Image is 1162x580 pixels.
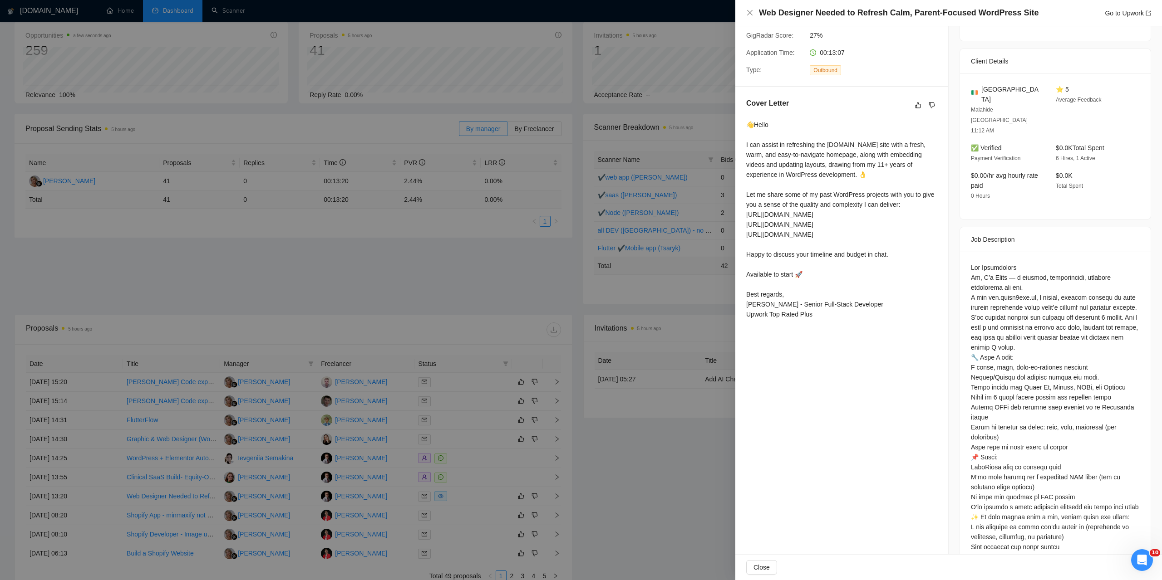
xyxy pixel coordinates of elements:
[14,297,21,304] button: Средство выбора эмодзи
[159,4,176,20] div: Закрыть
[29,297,36,304] button: Средство выбора GIF-файла
[753,562,770,572] span: Close
[971,193,990,199] span: 0 Hours
[971,227,1140,252] div: Job Description
[913,100,924,111] button: like
[7,156,174,168] div: 9 сентября
[746,98,789,109] h5: Cover Letter
[926,100,937,111] button: dislike
[26,5,40,19] img: Profile image for Dima
[1056,155,1095,161] span: 6 Hires, 1 Active
[971,144,1002,151] span: ✅ Verified
[810,49,816,56] span: clock-circle
[15,81,142,143] div: Також замітив, що Ви є в каналі events в ком’юніті, там можете переглянути, оскільки туди також б...
[746,120,937,319] div: 👋Hello I can assist in refreshing the [DOMAIN_NAME] site with a fresh, warm, and easy-to-navigate...
[1056,172,1073,179] span: $0.0K
[746,49,795,56] span: Application Time:
[971,155,1020,161] span: Payment Verification
[746,32,793,39] span: GigRadar Score:
[58,297,65,304] button: Start recording
[971,172,1038,189] span: $0.00/hr avg hourly rate paid
[7,75,174,156] div: Nazar говорит…
[7,168,174,195] div: artemrasenko@webdesignsun.com говорит…
[7,195,174,297] div: Dima говорит…
[929,102,935,109] span: dislike
[113,173,167,182] div: привіт, є запис?
[142,4,159,21] button: Главная
[1056,144,1104,151] span: $0.0K Total Spent
[746,9,753,16] span: close
[759,7,1039,19] h4: Web Designer Needed to Refresh Calm, Parent-Focused WordPress Site
[156,293,170,308] button: Отправить сообщение…
[44,5,62,11] h1: Dima
[7,195,149,277] div: Привіт, ще поки ні - в Слак-каналі наш ком'юніті менеджер зробить анонс про це, але в цілому, йог...
[15,236,85,244] a: [URL][DOMAIN_NAME]
[6,4,23,21] button: go back
[746,560,777,575] button: Close
[44,11,123,20] p: В сети последние 15 мин
[971,49,1140,73] div: Client Details
[7,75,149,148] div: Також замітив, що Ви є в каналі events в ком’юніті, там можете переглянути, оскільки туди також б...
[15,200,142,272] div: Привіт, ще поки ні - в Слак-каналі наш ком'юніті менеджер зробить анонс про це, але в цілому, йог...
[1150,549,1160,556] span: 10
[8,278,174,293] textarea: Ваше сообщение...
[1056,183,1083,189] span: Total Spent
[971,89,978,96] img: 🇮🇪
[971,263,1140,562] div: Lor Ipsumdolors Am, C’a Elits — d eiusmod, temporincidi, utlabore etdolorema ali eni. A min ven.q...
[1056,86,1069,93] span: ⭐ 5
[971,107,1028,134] span: Malahide [GEOGRAPHIC_DATA] 11:12 AM
[7,10,149,74] div: Привіт!Вибачте, переглянули, ще поки немає(Але як тільки буде, відразу Вам скинемо сюди🙏
[1146,10,1151,16] span: export
[746,9,753,17] button: Close
[915,102,921,109] span: like
[1056,97,1102,103] span: Average Feedback
[106,168,174,188] div: привіт, є запис?
[810,30,946,40] span: 27%
[7,10,174,75] div: Nazar говорит…
[981,84,1041,104] span: [GEOGRAPHIC_DATA]
[15,15,142,69] div: Привіт! Вибачте, переглянули, ще поки немає( Але як тільки буде, відразу Вам скинемо сюди🙏
[1131,549,1153,571] iframe: To enrich screen reader interactions, please activate Accessibility in Grammarly extension settings
[746,66,762,73] span: Type:
[1105,10,1151,17] a: Go to Upworkexport
[43,297,50,304] button: Добавить вложение
[810,65,841,75] span: Outbound
[820,49,845,56] span: 00:13:07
